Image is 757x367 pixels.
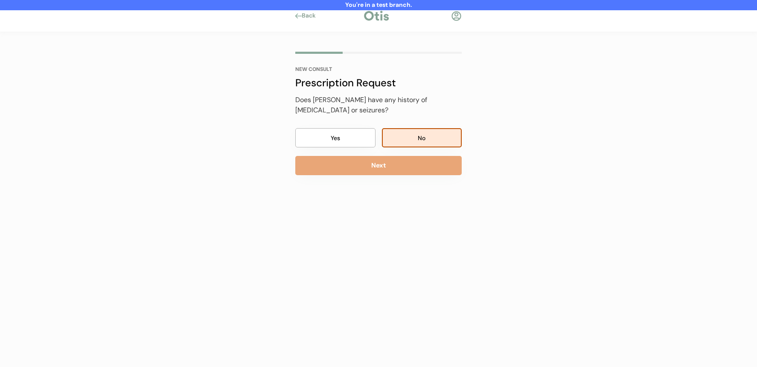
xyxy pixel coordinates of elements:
div: NEW CONSULT [295,67,462,72]
div: Back [302,12,321,20]
button: Next [295,156,462,175]
button: Yes [295,128,376,147]
button: No [382,128,462,147]
div: Prescription Request [295,75,462,91]
div: Does [PERSON_NAME] have any history of [MEDICAL_DATA] or seizures? [295,95,462,115]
